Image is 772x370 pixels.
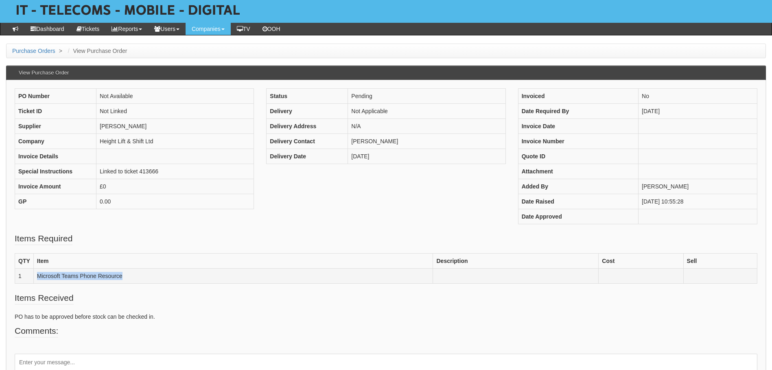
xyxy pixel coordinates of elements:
[105,23,148,35] a: Reports
[518,149,638,164] th: Quote ID
[267,149,348,164] th: Delivery Date
[231,23,256,35] a: TV
[12,48,55,54] a: Purchase Orders
[96,164,254,179] td: Linked to ticket 413666
[518,104,638,119] th: Date Required By
[518,119,638,134] th: Invoice Date
[33,269,433,284] td: Microsoft Teams Phone Resource
[15,164,96,179] th: Special Instructions
[148,23,186,35] a: Users
[518,164,638,179] th: Attachment
[96,194,254,209] td: 0.00
[639,194,757,209] td: [DATE] 10:55:28
[15,254,34,269] th: QTY
[15,179,96,194] th: Invoice Amount
[348,149,505,164] td: [DATE]
[96,179,254,194] td: £0
[683,254,757,269] th: Sell
[267,89,348,104] th: Status
[96,119,254,134] td: [PERSON_NAME]
[24,23,70,35] a: Dashboard
[348,89,505,104] td: Pending
[267,134,348,149] th: Delivery Contact
[15,119,96,134] th: Supplier
[639,89,757,104] td: No
[639,104,757,119] td: [DATE]
[348,119,505,134] td: N/A
[348,134,505,149] td: [PERSON_NAME]
[518,179,638,194] th: Added By
[518,89,638,104] th: Invoiced
[96,134,254,149] td: Height Lift & Shift Ltd
[15,313,757,321] p: PO has to be approved before stock can be checked in.
[70,23,106,35] a: Tickets
[518,209,638,224] th: Date Approved
[599,254,683,269] th: Cost
[15,89,96,104] th: PO Number
[267,119,348,134] th: Delivery Address
[15,104,96,119] th: Ticket ID
[15,269,34,284] td: 1
[15,194,96,209] th: GP
[433,254,599,269] th: Description
[267,104,348,119] th: Delivery
[186,23,231,35] a: Companies
[256,23,286,35] a: OOH
[15,66,73,80] h3: View Purchase Order
[96,89,254,104] td: Not Available
[348,104,505,119] td: Not Applicable
[639,179,757,194] td: [PERSON_NAME]
[15,134,96,149] th: Company
[15,292,74,304] legend: Items Received
[33,254,433,269] th: Item
[15,325,58,337] legend: Comments:
[57,48,64,54] span: >
[518,194,638,209] th: Date Raised
[518,134,638,149] th: Invoice Number
[96,104,254,119] td: Not Linked
[66,47,127,55] li: View Purchase Order
[15,149,96,164] th: Invoice Details
[15,232,72,245] legend: Items Required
